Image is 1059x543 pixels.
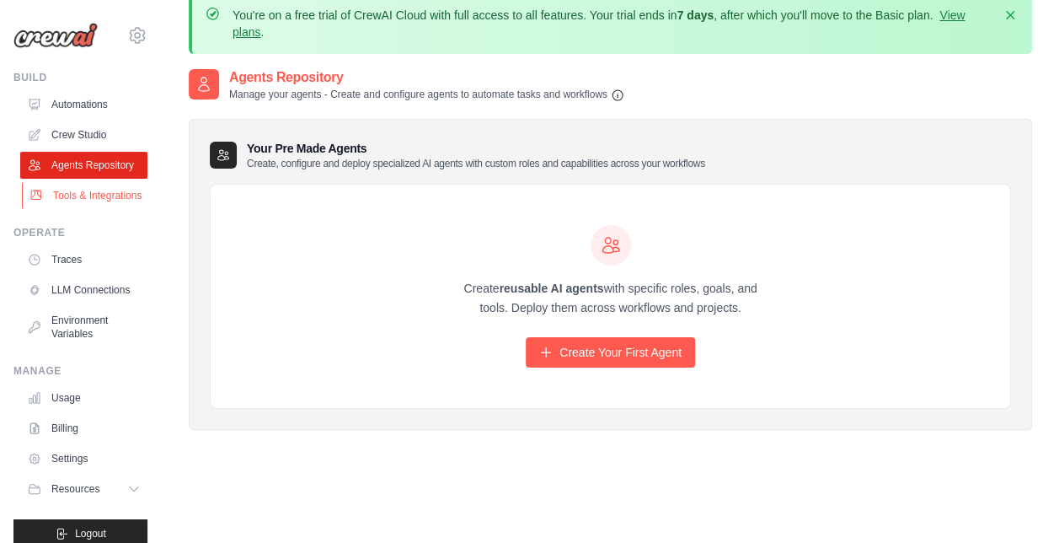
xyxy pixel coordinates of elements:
[20,307,147,347] a: Environment Variables
[229,88,624,102] p: Manage your agents - Create and configure agents to automate tasks and workflows
[51,482,99,496] span: Resources
[22,182,149,209] a: Tools & Integrations
[20,384,147,411] a: Usage
[233,7,992,40] p: You're on a free trial of CrewAI Cloud with full access to all features. Your trial ends in , aft...
[20,445,147,472] a: Settings
[13,23,98,48] img: Logo
[20,246,147,273] a: Traces
[13,226,147,239] div: Operate
[20,91,147,118] a: Automations
[20,152,147,179] a: Agents Repository
[526,337,695,368] a: Create Your First Agent
[13,364,147,378] div: Manage
[677,8,714,22] strong: 7 days
[247,140,705,170] h3: Your Pre Made Agents
[20,415,147,442] a: Billing
[20,121,147,148] a: Crew Studio
[13,71,147,84] div: Build
[20,476,147,503] button: Resources
[449,279,773,318] p: Create with specific roles, goals, and tools. Deploy them across workflows and projects.
[247,157,705,170] p: Create, configure and deploy specialized AI agents with custom roles and capabilities across your...
[75,527,106,540] span: Logout
[499,282,603,295] strong: reusable AI agents
[20,277,147,304] a: LLM Connections
[229,67,624,88] h2: Agents Repository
